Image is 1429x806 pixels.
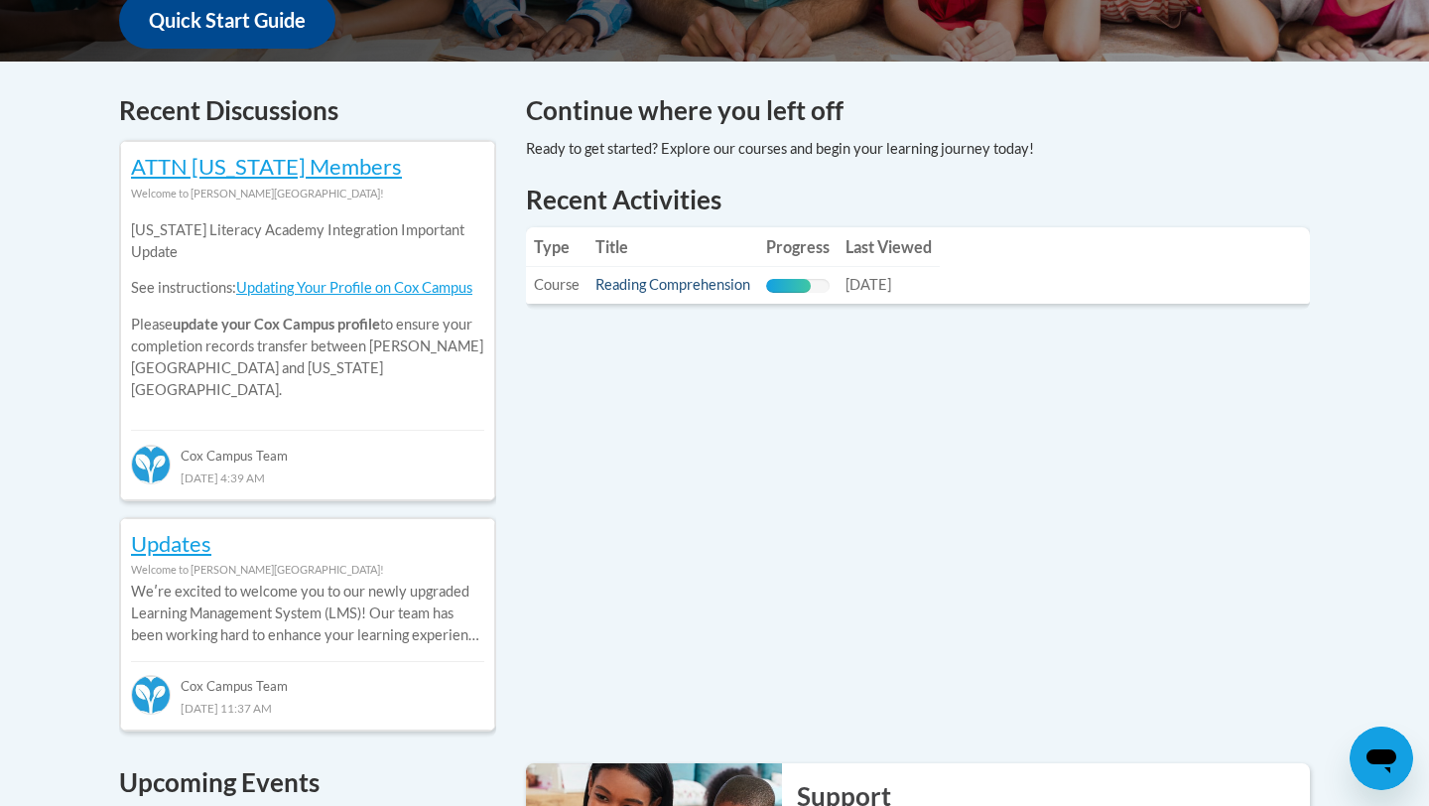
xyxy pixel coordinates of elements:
div: [DATE] 4:39 AM [131,467,484,488]
h4: Upcoming Events [119,763,496,802]
div: Welcome to [PERSON_NAME][GEOGRAPHIC_DATA]! [131,559,484,581]
p: Weʹre excited to welcome you to our newly upgraded Learning Management System (LMS)! Our team has... [131,581,484,646]
th: Last Viewed [838,227,940,267]
span: [DATE] [845,276,891,293]
a: Reading Comprehension [595,276,750,293]
div: [DATE] 11:37 AM [131,697,484,719]
h4: Recent Discussions [119,91,496,130]
img: Cox Campus Team [131,445,171,484]
th: Progress [758,227,838,267]
div: Progress, % [766,279,811,293]
div: Cox Campus Team [131,661,484,697]
p: [US_STATE] Literacy Academy Integration Important Update [131,219,484,263]
h1: Recent Activities [526,182,1310,217]
th: Title [587,227,758,267]
img: Cox Campus Team [131,675,171,715]
div: Please to ensure your completion records transfer between [PERSON_NAME][GEOGRAPHIC_DATA] and [US_... [131,204,484,416]
a: ATTN [US_STATE] Members [131,153,402,180]
span: Course [534,276,580,293]
a: Updates [131,530,211,557]
th: Type [526,227,587,267]
b: update your Cox Campus profile [173,316,380,333]
a: Updating Your Profile on Cox Campus [236,279,472,296]
div: Cox Campus Team [131,430,484,466]
h4: Continue where you left off [526,91,1310,130]
p: See instructions: [131,277,484,299]
div: Welcome to [PERSON_NAME][GEOGRAPHIC_DATA]! [131,183,484,204]
iframe: Button to launch messaging window [1350,727,1413,790]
